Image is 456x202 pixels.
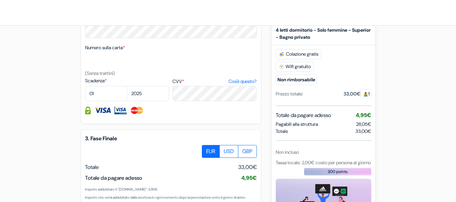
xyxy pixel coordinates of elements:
h5: 3. Fase Finale [85,135,257,142]
span: 1 [360,89,371,98]
b: 4 letti dormitorio - Solo femmine - Superior - Bagno privato [276,27,371,40]
span: 33,00€ [355,127,371,135]
span: 4,95€ [241,174,257,181]
span: 28,05€ [356,121,371,127]
img: OstelliDellaGioventu.com [8,7,92,19]
div: Prezzo totale: [276,90,303,97]
img: guest.svg [363,91,368,96]
span: Totale [85,164,99,171]
span: Totale da pagare adesso [85,174,142,181]
img: Master Card [130,107,144,114]
label: EUR [202,145,220,158]
small: (Senza trattini) [85,70,115,76]
img: free_breakfast.svg [279,51,285,57]
span: 4,95€ [356,111,371,118]
a: Cos'è questo? [229,78,257,85]
small: Importo addebitato il “[DOMAIN_NAME]”: 4,95€ [85,187,158,192]
label: Numero sulla carta [85,44,125,51]
span: 200 points [328,168,348,174]
span: Colazione gratis [276,49,321,59]
span: Totale da pagare adesso [276,111,331,119]
label: USD [219,145,238,158]
span: Pagabili alla struttura [276,120,318,127]
small: Non rimborsabile [276,74,317,85]
span: Wifi gratuito [276,61,314,71]
span: Tassa locale: 2,00€ costo per persona al giorno [276,159,371,165]
span: Totale [276,127,288,135]
div: 33,00€ [344,90,371,97]
img: Visa [94,107,111,114]
div: Non incluso [276,148,371,155]
span: 33,00€ [238,163,257,171]
img: Visa Electron [114,107,127,114]
label: CVV [172,78,257,85]
label: GBP [238,145,257,158]
img: Le informazioni della carta di credito sono codificate e criptate [85,107,91,114]
label: Scadenza [85,77,169,84]
div: Basic radio toggle button group [202,145,257,158]
img: free_wifi.svg [279,64,284,69]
